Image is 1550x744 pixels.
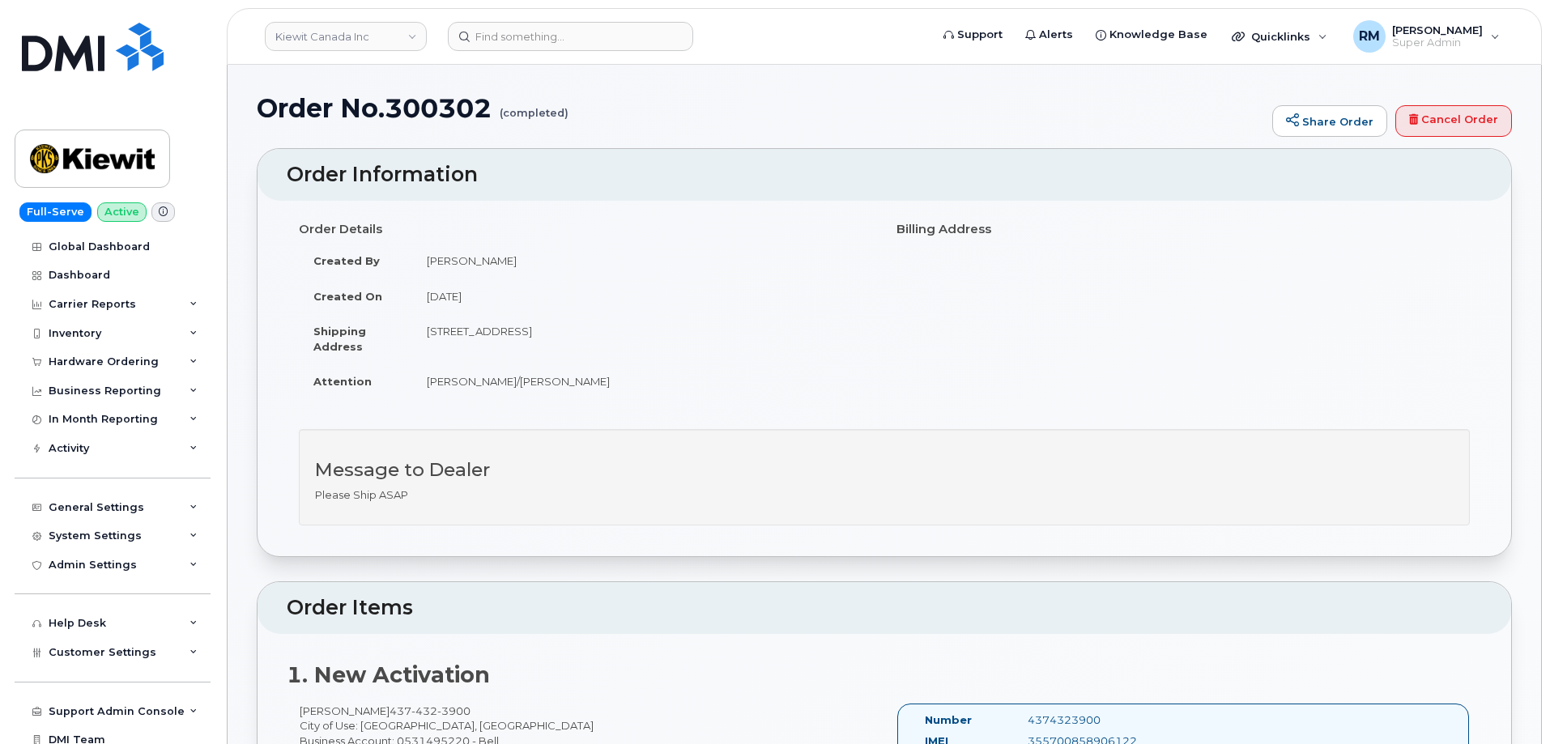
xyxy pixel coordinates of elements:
strong: 1. New Activation [287,661,490,688]
label: Number [925,712,972,728]
h4: Order Details [299,223,872,236]
span: 437 [390,704,471,717]
p: Please Ship ASAP [315,487,1454,503]
a: Cancel Order [1395,105,1512,138]
td: [PERSON_NAME] [412,243,872,278]
iframe: Messenger Launcher [1480,674,1538,732]
div: 4374323900 [1016,712,1159,728]
small: (completed) [500,94,568,119]
h3: Message to Dealer [315,460,1454,480]
h2: Order Information [287,164,1482,186]
span: 432 [411,704,437,717]
strong: Shipping Address [313,325,366,353]
h1: Order No.300302 [257,94,1264,122]
td: [STREET_ADDRESS] [412,313,872,363]
td: [PERSON_NAME]/[PERSON_NAME] [412,363,872,399]
strong: Attention [313,375,372,388]
span: 3900 [437,704,471,717]
strong: Created On [313,290,382,303]
strong: Created By [313,254,380,267]
td: [DATE] [412,278,872,314]
h2: Order Items [287,597,1482,619]
a: Share Order [1272,105,1387,138]
h4: Billing Address [896,223,1470,236]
